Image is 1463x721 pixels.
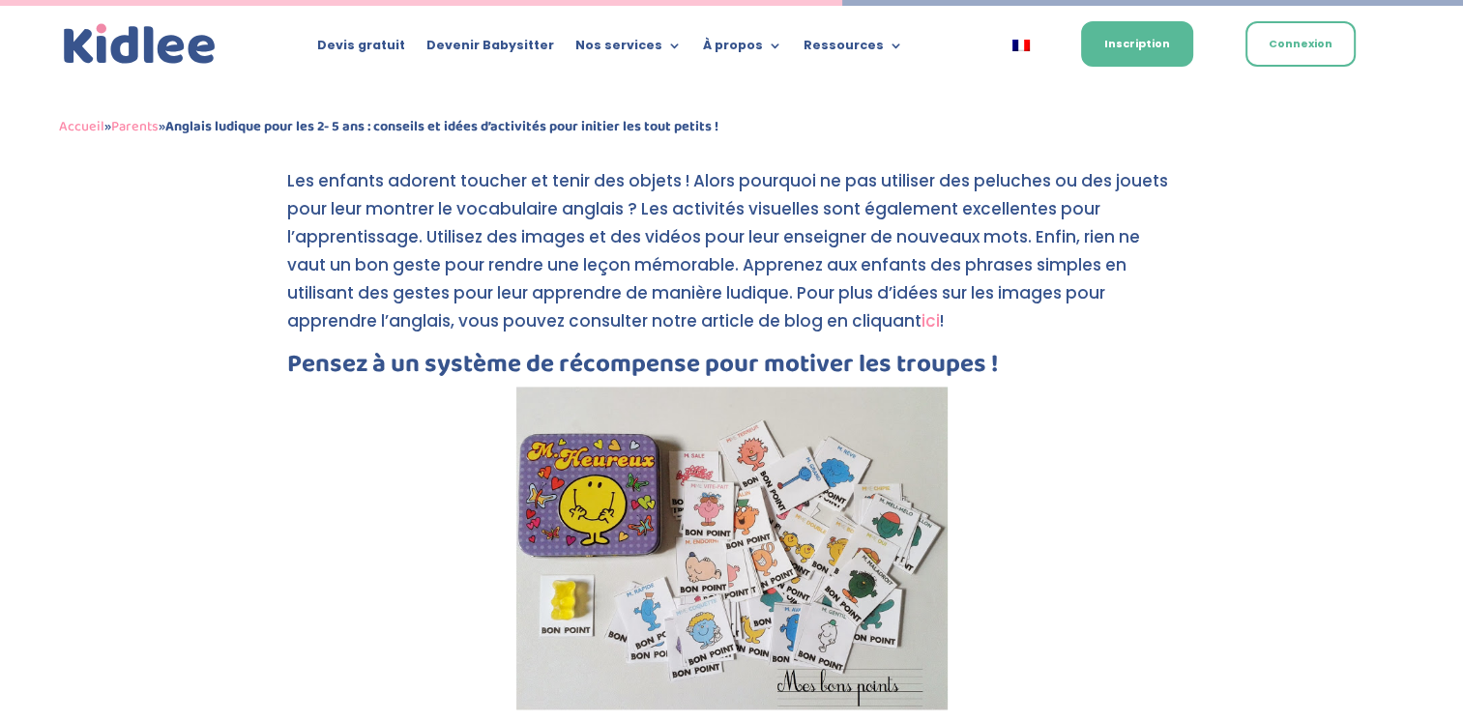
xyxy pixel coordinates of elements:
a: Kidlee Logo [59,19,220,70]
a: Connexion [1245,21,1356,67]
a: Parents [111,115,159,138]
img: logo_kidlee_bleu [59,19,220,70]
a: À propos [703,39,782,60]
a: Inscription [1081,21,1193,67]
span: » » [59,115,718,138]
a: Devenir Babysitter [426,39,554,60]
a: Accueil [59,115,104,138]
p: Les enfants adorent toucher et tenir des objets ! Alors pourquoi ne pas utiliser des peluches ou ... [287,167,1177,351]
strong: Anglais ludique pour les 2- 5 ans : conseils et idées d’activités pour initier les tout petits ! [165,115,718,138]
a: Devis gratuit [317,39,405,60]
img: Français [1012,40,1030,51]
a: Ressources [804,39,903,60]
h3: Pensez à un système de récompense pour motiver les troupes ! [287,352,1177,387]
a: ici [922,309,940,332]
a: Nos services [575,39,682,60]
